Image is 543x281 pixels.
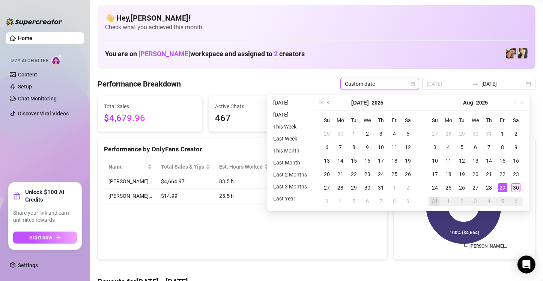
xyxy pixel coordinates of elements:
td: 2025-07-05 [401,127,415,140]
th: Fr [388,114,401,127]
div: 6 [471,143,480,152]
span: Start now [30,235,53,241]
td: 2025-09-05 [496,194,509,208]
div: 31 [484,129,493,138]
td: 2025-07-06 [320,140,334,154]
td: 2025-07-27 [428,127,442,140]
div: 19 [403,156,412,165]
td: 2025-07-09 [361,140,374,154]
div: 27 [471,183,480,192]
text: [PERSON_NAME]… [469,244,507,249]
span: 2 [274,50,278,58]
div: 9 [403,197,412,206]
div: 1 [390,183,399,192]
div: 11 [444,156,453,165]
td: 2025-07-22 [347,167,361,181]
div: 29 [457,129,466,138]
button: Start nowarrow-right [13,232,77,244]
h4: Performance Breakdown [98,79,181,89]
td: 2025-07-16 [361,154,374,167]
td: [PERSON_NAME]… [104,189,156,203]
button: Choose a month [351,95,369,110]
td: 2025-07-13 [320,154,334,167]
div: 6 [511,197,520,206]
td: 2025-07-11 [388,140,401,154]
img: Christina [517,48,528,58]
div: 18 [390,156,399,165]
td: 25.5 h [215,189,273,203]
div: 9 [363,143,372,152]
div: 2 [403,183,412,192]
input: End date [481,80,524,88]
a: Setup [18,84,32,90]
div: 12 [457,156,466,165]
td: 2025-08-09 [509,140,523,154]
div: 28 [484,183,493,192]
td: 2025-07-10 [374,140,388,154]
td: 2025-08-03 [428,140,442,154]
td: 2025-08-16 [509,154,523,167]
div: 3 [322,197,331,206]
li: This Week [270,122,310,131]
td: 2025-07-26 [401,167,415,181]
div: 6 [363,197,372,206]
td: 2025-07-18 [388,154,401,167]
td: 2025-08-01 [388,181,401,194]
div: 5 [349,197,358,206]
div: 16 [363,156,372,165]
li: Last 2 Months [270,170,310,179]
div: 6 [322,143,331,152]
th: Fr [496,114,509,127]
span: Check what you achieved this month [105,23,528,31]
td: 2025-08-20 [469,167,482,181]
td: 2025-08-21 [482,167,496,181]
div: 25 [444,183,453,192]
a: Chat Monitoring [18,96,57,102]
td: 2025-07-31 [374,181,388,194]
td: 2025-06-30 [334,127,347,140]
th: Sa [509,114,523,127]
td: 2025-07-23 [361,167,374,181]
span: calendar [411,82,415,86]
div: 2 [363,129,372,138]
div: Open Intercom Messenger [517,256,535,274]
td: 2025-08-10 [428,154,442,167]
div: 18 [444,170,453,179]
div: 29 [498,183,507,192]
td: 2025-08-22 [496,167,509,181]
div: 27 [322,183,331,192]
td: 2025-08-15 [496,154,509,167]
span: Name [108,163,146,171]
li: Last Week [270,134,310,143]
div: 7 [376,197,385,206]
div: 15 [349,156,358,165]
td: 2025-07-02 [361,127,374,140]
td: 2025-09-03 [469,194,482,208]
a: Home [18,35,32,41]
td: 2025-08-19 [455,167,469,181]
td: 2025-08-26 [455,181,469,194]
div: 9 [511,143,520,152]
td: 2025-07-31 [482,127,496,140]
th: Mo [334,114,347,127]
div: 31 [376,183,385,192]
td: 2025-07-29 [455,127,469,140]
div: 4 [336,197,345,206]
div: 26 [457,183,466,192]
div: 3 [376,129,385,138]
td: [PERSON_NAME]… [104,174,156,189]
div: 8 [349,143,358,152]
button: Last year (Control + left) [316,95,325,110]
span: gift [13,192,21,200]
div: 28 [444,129,453,138]
th: Mo [442,114,455,127]
td: 2025-07-12 [401,140,415,154]
td: 2025-07-17 [374,154,388,167]
td: 2025-09-01 [442,194,455,208]
div: 7 [484,143,493,152]
div: Est. Hours Worked [219,163,263,171]
div: 14 [484,156,493,165]
div: 27 [430,129,439,138]
h1: You are on workspace and assigned to creators [105,50,305,58]
div: 24 [430,183,439,192]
